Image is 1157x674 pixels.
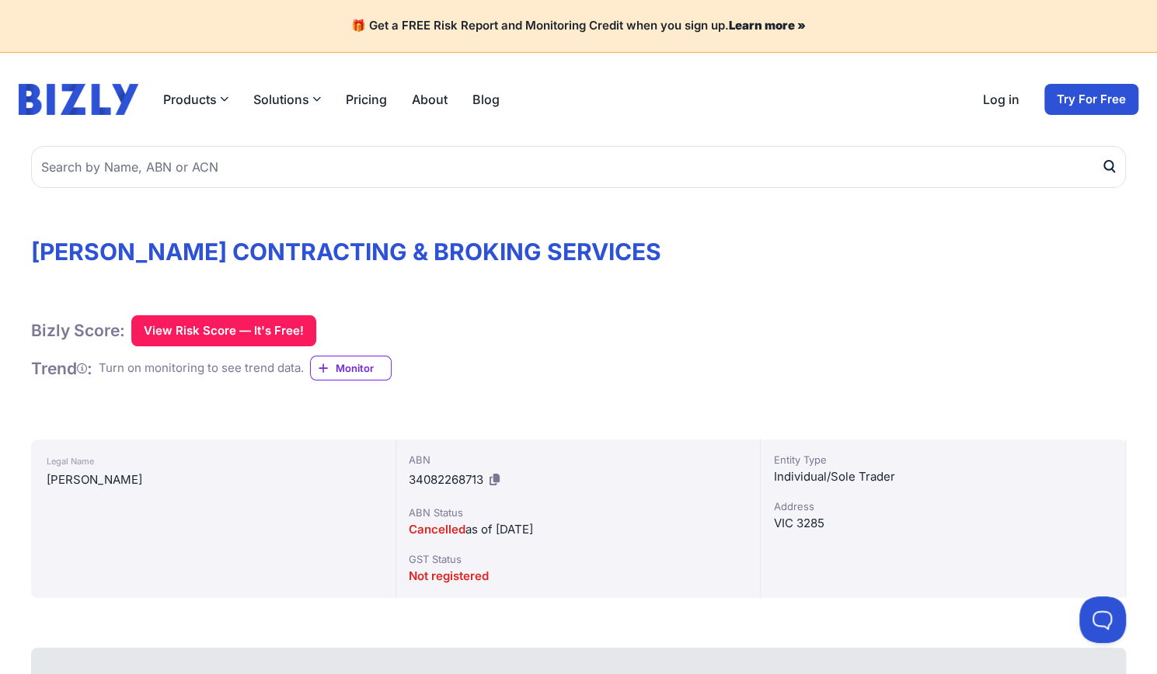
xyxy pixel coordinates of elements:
[1044,84,1138,115] a: Try For Free
[409,520,748,539] div: as of [DATE]
[773,452,1113,467] div: Entity Type
[472,90,500,109] a: Blog
[131,315,316,346] button: View Risk Score — It's Free!
[983,90,1019,109] a: Log in
[729,18,806,33] a: Learn more »
[409,522,465,537] span: Cancelled
[31,146,1126,188] input: Search by Name, ABN or ACN
[773,467,1113,486] div: Individual/Sole Trader
[253,90,321,109] button: Solutions
[99,360,304,377] div: Turn on monitoring to see trend data.
[773,514,1113,533] div: VIC 3285
[409,452,748,467] div: ABN
[409,568,489,583] span: Not registered
[409,472,483,487] span: 34082268713
[47,452,380,471] div: Legal Name
[336,360,391,376] span: Monitor
[1079,596,1126,643] iframe: Toggle Customer Support
[310,356,392,380] a: Monitor
[163,90,228,109] button: Products
[31,238,1126,266] h1: [PERSON_NAME] CONTRACTING & BROKING SERVICES
[19,19,1138,33] h4: 🎁 Get a FREE Risk Report and Monitoring Credit when you sign up.
[773,499,1113,514] div: Address
[47,471,380,489] div: [PERSON_NAME]
[409,505,748,520] div: ABN Status
[409,551,748,567] div: GST Status
[31,320,125,341] h1: Bizly Score:
[412,90,448,109] a: About
[346,90,387,109] a: Pricing
[31,358,92,379] h1: Trend :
